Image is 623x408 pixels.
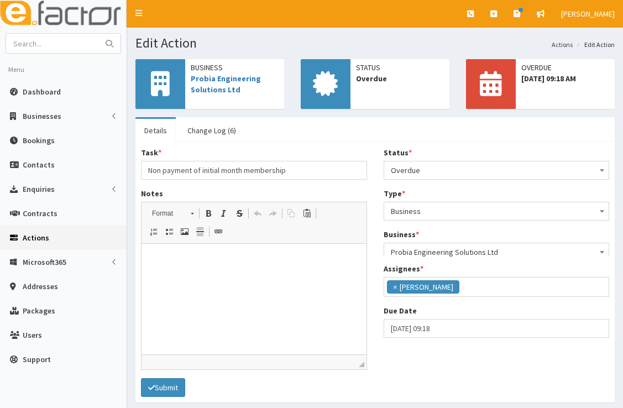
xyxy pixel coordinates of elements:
[201,206,216,221] a: Bold (Ctrl+B)
[384,202,610,221] span: Business
[141,378,185,397] button: Submit
[191,62,279,73] span: Business
[177,224,192,239] a: Image
[191,74,261,95] a: Probia Engineering Solutions Ltd
[211,224,226,239] a: Link (Ctrl+L)
[393,281,397,292] span: ×
[391,163,603,178] span: Overdue
[356,62,444,73] span: Status
[232,206,247,221] a: Strike Through
[265,206,281,221] a: Redo (Ctrl+Y)
[135,36,615,50] h1: Edit Action
[23,111,61,121] span: Businesses
[521,62,609,73] span: OVERDUE
[574,40,615,49] li: Edit Action
[23,135,55,145] span: Bookings
[135,119,176,142] a: Details
[23,160,55,170] span: Contacts
[384,305,417,316] label: Due Date
[359,362,364,367] span: Drag to resize
[23,257,66,267] span: Microsoft365
[521,73,609,84] span: [DATE] 09:18 AM
[23,281,58,291] span: Addresses
[141,188,163,199] label: Notes
[23,233,49,243] span: Actions
[23,184,55,194] span: Enquiries
[23,87,61,97] span: Dashboard
[6,34,99,53] input: Search...
[192,224,208,239] a: Insert Horizontal Line
[23,330,42,340] span: Users
[391,244,603,260] span: Probia Engineering Solutions Ltd
[356,73,444,84] span: Overdue
[23,306,55,316] span: Packages
[384,243,610,261] span: Probia Engineering Solutions Ltd
[384,147,412,158] label: Status
[384,229,419,240] label: Business
[384,188,405,199] label: Type
[561,9,615,19] span: [PERSON_NAME]
[299,206,315,221] a: Paste (Ctrl+V)
[216,206,232,221] a: Italic (Ctrl+I)
[391,203,603,219] span: Business
[387,280,459,294] li: Sophie Surfleet
[141,147,161,158] label: Task
[23,354,51,364] span: Support
[384,161,610,180] span: Overdue
[146,206,200,221] a: Format
[23,208,57,218] span: Contracts
[552,40,573,49] a: Actions
[250,206,265,221] a: Undo (Ctrl+Z)
[146,224,161,239] a: Insert/Remove Numbered List
[384,263,423,274] label: Assignees
[146,206,185,221] span: Format
[179,119,245,142] a: Change Log (6)
[284,206,299,221] a: Copy (Ctrl+C)
[142,244,367,354] iframe: Rich Text Editor, notes
[161,224,177,239] a: Insert/Remove Bulleted List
